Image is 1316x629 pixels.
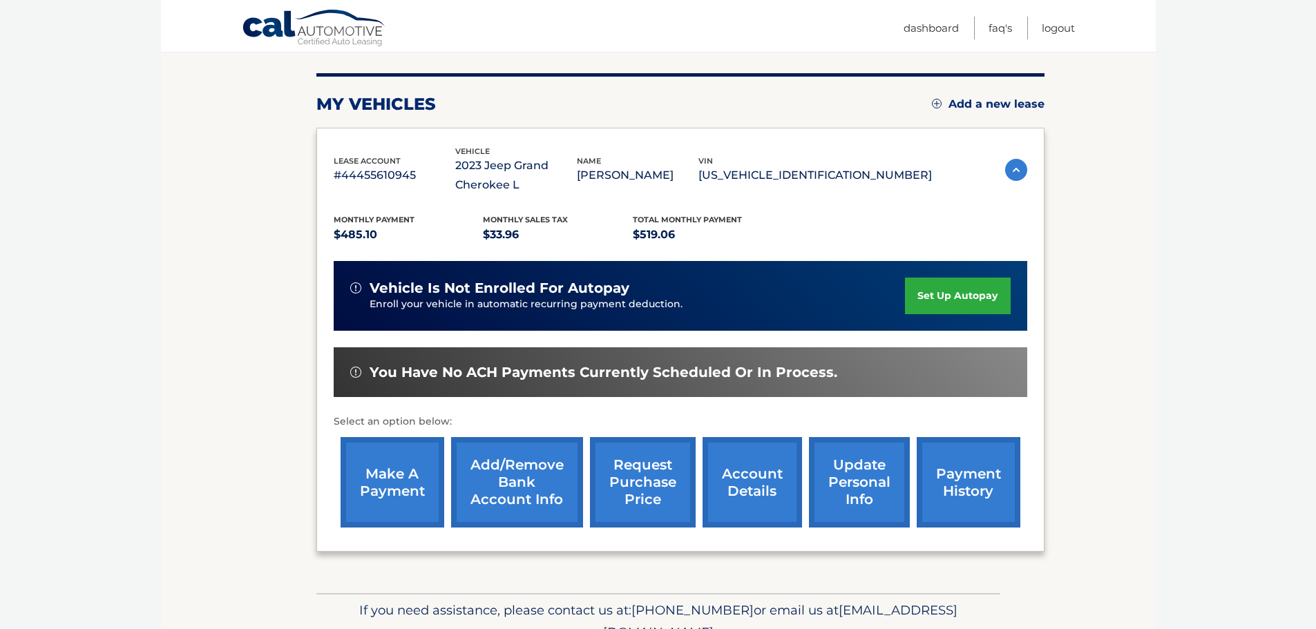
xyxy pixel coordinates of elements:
[905,278,1010,314] a: set up autopay
[698,156,713,166] span: vin
[1005,159,1027,181] img: accordion-active.svg
[316,94,436,115] h2: my vehicles
[633,215,742,224] span: Total Monthly Payment
[932,99,942,108] img: add.svg
[1042,17,1075,39] a: Logout
[451,437,583,528] a: Add/Remove bank account info
[455,156,577,195] p: 2023 Jeep Grand Cherokee L
[703,437,802,528] a: account details
[577,166,698,185] p: [PERSON_NAME]
[350,367,361,378] img: alert-white.svg
[370,280,629,297] span: vehicle is not enrolled for autopay
[989,17,1012,39] a: FAQ's
[577,156,601,166] span: name
[483,225,633,244] p: $33.96
[334,166,455,185] p: #44455610945
[242,9,387,49] a: Cal Automotive
[334,414,1027,430] p: Select an option below:
[334,215,414,224] span: Monthly Payment
[455,146,490,156] span: vehicle
[334,156,401,166] span: lease account
[809,437,910,528] a: update personal info
[631,602,754,618] span: [PHONE_NUMBER]
[341,437,444,528] a: make a payment
[698,166,932,185] p: [US_VEHICLE_IDENTIFICATION_NUMBER]
[350,282,361,293] img: alert-white.svg
[904,17,959,39] a: Dashboard
[590,437,696,528] a: request purchase price
[633,225,783,244] p: $519.06
[370,364,837,381] span: You have no ACH payments currently scheduled or in process.
[334,225,484,244] p: $485.10
[932,97,1045,111] a: Add a new lease
[483,215,568,224] span: Monthly sales Tax
[370,297,906,312] p: Enroll your vehicle in automatic recurring payment deduction.
[917,437,1020,528] a: payment history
